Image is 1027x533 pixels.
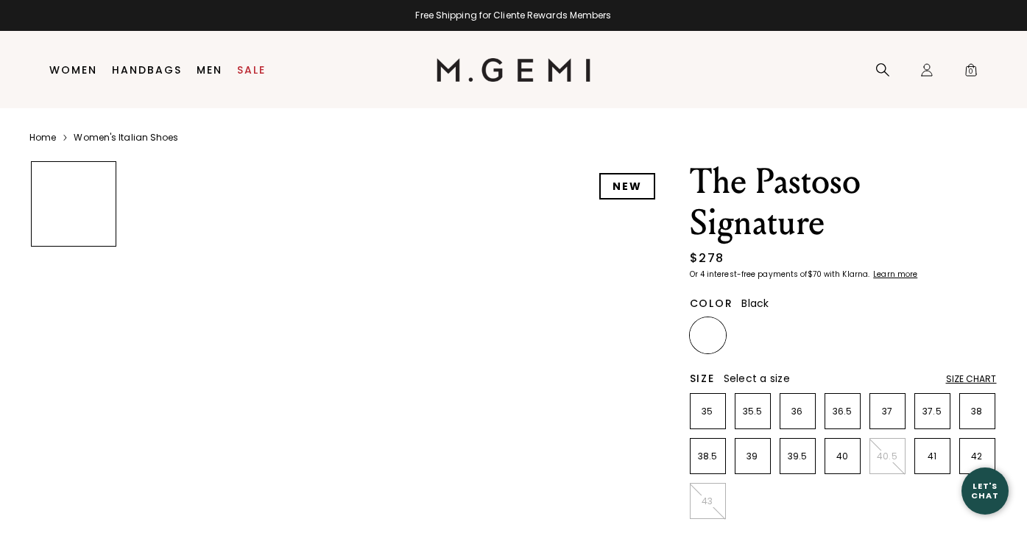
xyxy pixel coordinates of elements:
p: 43 [691,495,725,507]
a: Sale [237,64,266,76]
div: Size Chart [946,373,997,385]
div: NEW [599,173,655,200]
img: The Pastoso Signature [32,345,116,428]
p: 36.5 [825,406,860,417]
klarna-placement-style-body: with Klarna [824,269,872,280]
p: 39 [735,451,770,462]
a: Learn more [872,270,917,279]
p: 41 [915,451,950,462]
p: 37 [870,406,905,417]
p: 36 [780,406,815,417]
img: Tan [781,319,814,352]
h1: The Pastoso Signature [690,161,997,244]
p: 38 [960,406,995,417]
img: The Pastoso Signature [32,253,116,337]
p: 35.5 [735,406,770,417]
img: Black [691,319,724,352]
img: The Pastoso Signature [32,436,116,520]
div: Let's Chat [961,481,1009,500]
klarna-placement-style-amount: $70 [808,269,822,280]
span: Select a size [724,371,790,386]
img: M.Gemi [437,58,590,82]
h2: Color [690,297,733,309]
span: Black [741,296,769,311]
div: $278 [690,250,724,267]
klarna-placement-style-body: Or 4 interest-free payments of [690,269,808,280]
p: 37.5 [915,406,950,417]
p: 39.5 [780,451,815,462]
span: 0 [964,66,978,80]
h2: Size [690,373,715,384]
p: 38.5 [691,451,725,462]
p: 40 [825,451,860,462]
a: Men [197,64,222,76]
a: Women's Italian Shoes [74,132,178,144]
a: Women [49,64,97,76]
p: 42 [960,451,995,462]
p: 35 [691,406,725,417]
a: Handbags [112,64,182,76]
klarna-placement-style-cta: Learn more [873,269,917,280]
img: Chocolate [736,319,769,352]
p: 40.5 [870,451,905,462]
a: Home [29,132,56,144]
